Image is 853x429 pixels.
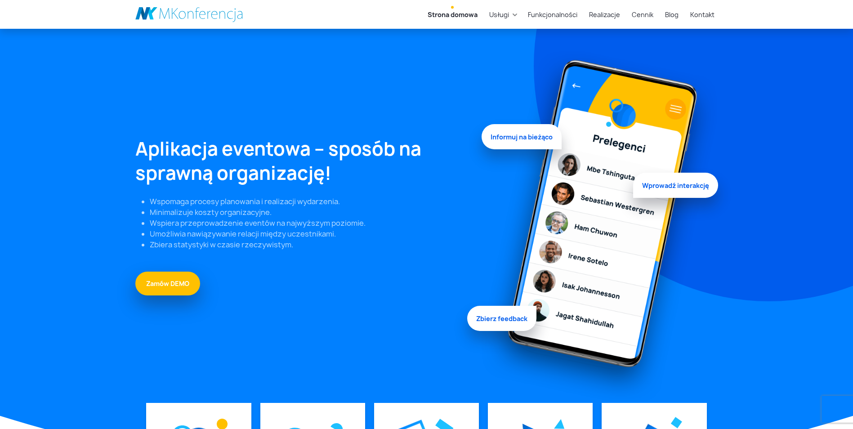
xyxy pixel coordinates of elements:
a: Usługi [486,6,513,23]
a: Kontakt [687,6,718,23]
img: Graficzny element strony [554,419,565,429]
li: Wspiera przeprowadzenie eventów na najwyższym poziomie. [150,218,471,228]
img: Graficzny element strony [482,50,718,403]
a: Blog [661,6,682,23]
span: Wprowadź interakcję [633,171,718,197]
a: Funkcjonalności [524,6,581,23]
a: Strona domowa [424,6,481,23]
img: Graficzny element strony [670,417,682,429]
span: Zbierz feedback [467,305,536,330]
a: Zamów DEMO [135,272,200,295]
li: Minimalizuje koszty organizacyjne. [150,207,471,218]
h1: Aplikacja eventowa – sposób na sprawną organizację! [135,137,471,185]
li: Umożliwia nawiązywanie relacji między uczestnikami. [150,228,471,239]
li: Wspomaga procesy planowania i realizacji wydarzenia. [150,196,471,207]
li: Zbiera statystyki w czasie rzeczywistym. [150,239,471,250]
a: Realizacje [585,6,624,23]
a: Cennik [628,6,657,23]
span: Informuj na bieżąco [482,126,562,152]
